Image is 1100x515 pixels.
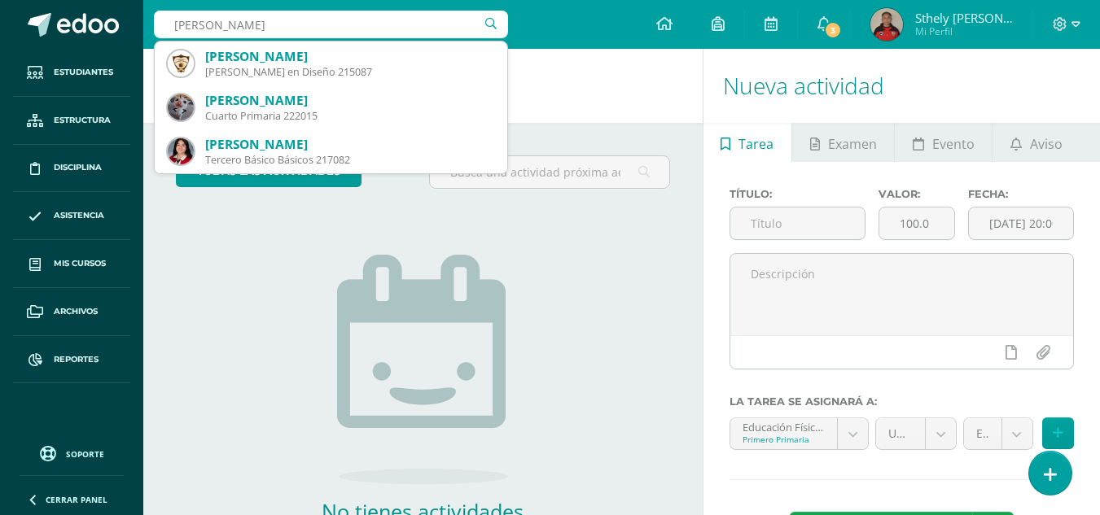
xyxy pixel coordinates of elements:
span: Sthely [PERSON_NAME] [915,10,1013,26]
span: Cerrar panel [46,494,107,505]
a: Unidad 3 [876,418,956,449]
a: Examen [792,123,894,162]
div: Primero Primaria [743,434,826,445]
div: [PERSON_NAME] en Diseño 215087 [205,65,494,79]
img: e8f21bbbb1e317b306480ec81045506f.png [168,138,194,164]
a: Estudiantes [13,49,130,97]
input: Busca una actividad próxima aquí... [430,156,668,188]
h1: Nueva actividad [723,49,1080,123]
div: [PERSON_NAME] [205,136,494,153]
span: Archivos [54,305,98,318]
input: Puntos máximos [879,207,954,239]
img: 0c77af3d8e42b6d5cc46a24551f1b2ed.png [870,8,903,41]
input: Fecha de entrega [969,207,1073,239]
a: Mis cursos [13,240,130,288]
span: Aviso [1030,124,1063,164]
a: Educación Física 'A'Primero Primaria [730,418,869,449]
span: Examen (40.0%) [976,418,989,449]
a: Disciplina [13,145,130,193]
div: Cuarto Primaria 222015 [205,109,494,123]
div: [PERSON_NAME] [205,92,494,109]
label: Fecha: [968,188,1074,200]
div: [PERSON_NAME] [205,48,494,65]
label: La tarea se asignará a: [730,395,1074,408]
span: Reportes [54,353,99,366]
input: Busca un usuario... [154,11,508,38]
div: Educación Física 'A' [743,418,826,434]
span: Examen [828,124,877,164]
span: Disciplina [54,161,102,174]
a: Soporte [20,442,124,464]
label: Título: [730,188,866,200]
span: 3 [824,21,842,39]
label: Valor: [879,188,955,200]
a: Aviso [993,123,1080,162]
a: Estructura [13,97,130,145]
span: Soporte [66,448,104,460]
span: Evento [932,124,975,164]
a: Examen (40.0%) [964,418,1032,449]
a: Reportes [13,336,130,384]
div: Tercero Básico Básicos 217082 [205,153,494,167]
span: Mis cursos [54,257,106,270]
span: Tarea [738,124,774,164]
a: Evento [895,123,992,162]
input: Título [730,207,865,239]
a: Asistencia [13,192,130,240]
span: Estructura [54,114,111,127]
span: Estudiantes [54,66,113,79]
a: Tarea [703,123,791,162]
img: no_activities.png [337,255,508,484]
span: Asistencia [54,209,104,222]
img: 1ff185352322a58d024c559357ce46e2.png [168,50,194,76]
img: f4bffac2220bff47d88acafdefb6f2fa.png [168,94,194,120]
span: Mi Perfil [915,24,1013,38]
a: Archivos [13,288,130,336]
span: Unidad 3 [888,418,913,449]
